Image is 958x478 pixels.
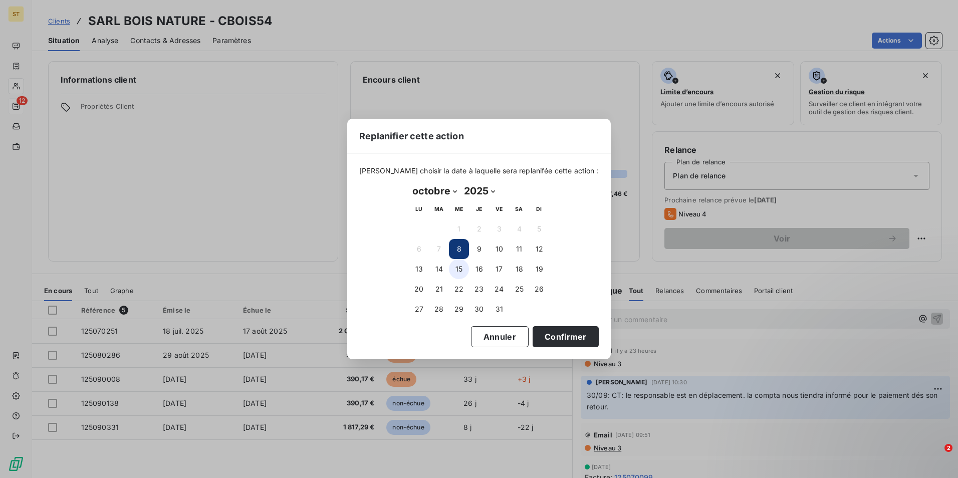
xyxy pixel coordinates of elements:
[409,279,429,299] button: 20
[489,219,509,239] button: 3
[529,259,549,279] button: 19
[489,279,509,299] button: 24
[449,299,469,319] button: 29
[529,199,549,219] th: dimanche
[489,259,509,279] button: 17
[429,239,449,259] button: 7
[471,326,529,347] button: Annuler
[469,219,489,239] button: 2
[509,279,529,299] button: 25
[449,239,469,259] button: 8
[469,199,489,219] th: jeudi
[944,444,952,452] span: 2
[359,166,599,176] span: [PERSON_NAME] choisir la date à laquelle sera replanifée cette action :
[533,326,599,347] button: Confirmer
[529,239,549,259] button: 12
[509,219,529,239] button: 4
[509,259,529,279] button: 18
[449,279,469,299] button: 22
[409,299,429,319] button: 27
[469,279,489,299] button: 23
[469,239,489,259] button: 9
[469,259,489,279] button: 16
[529,279,549,299] button: 26
[509,199,529,219] th: samedi
[429,279,449,299] button: 21
[429,259,449,279] button: 14
[924,444,948,468] iframe: Intercom live chat
[409,239,429,259] button: 6
[449,199,469,219] th: mercredi
[489,199,509,219] th: vendredi
[489,299,509,319] button: 31
[429,199,449,219] th: mardi
[529,219,549,239] button: 5
[449,259,469,279] button: 15
[509,239,529,259] button: 11
[429,299,449,319] button: 28
[449,219,469,239] button: 1
[758,381,958,451] iframe: Intercom notifications message
[409,199,429,219] th: lundi
[489,239,509,259] button: 10
[359,129,464,143] span: Replanifier cette action
[409,259,429,279] button: 13
[469,299,489,319] button: 30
